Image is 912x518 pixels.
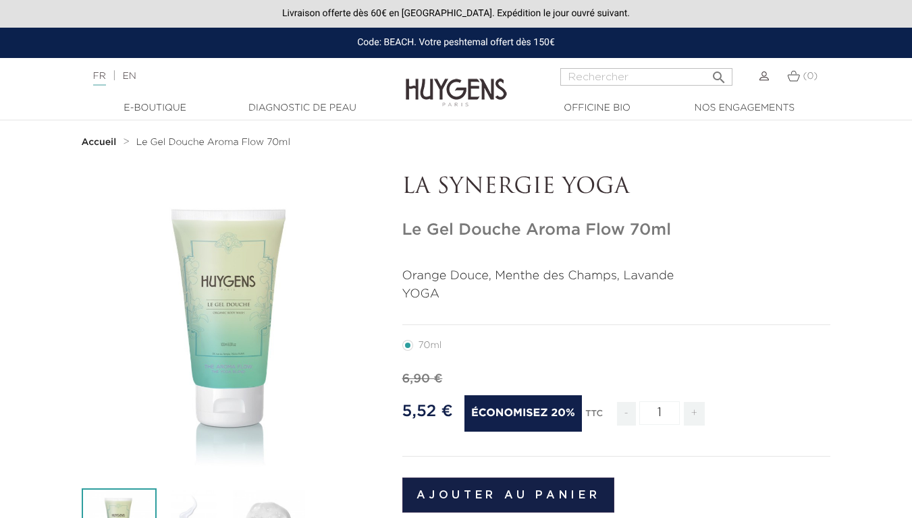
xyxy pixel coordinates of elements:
a: EN [122,71,136,81]
span: Économisez 20% [464,395,582,432]
div: TTC [585,399,603,436]
span: Le Gel Douche Aroma Flow 70ml [136,138,290,147]
a: Accueil [82,137,119,148]
img: Huygens [406,57,507,109]
input: Rechercher [560,68,732,86]
a: Nos engagements [677,101,812,115]
input: Quantité [639,401,680,425]
div: | [86,68,370,84]
p: LA SYNERGIE YOGA [402,175,831,200]
span: 5,52 € [402,403,453,420]
span: 6,90 € [402,373,443,385]
h1: Le Gel Douche Aroma Flow 70ml [402,221,831,240]
a: Officine Bio [530,101,665,115]
label: 70ml [402,340,458,351]
a: Diagnostic de peau [235,101,370,115]
span: + [684,402,705,426]
a: FR [93,71,106,86]
span: (0) [803,71,817,81]
span: - [617,402,636,426]
button:  [707,64,731,82]
a: Le Gel Douche Aroma Flow 70ml [136,137,290,148]
button: Ajouter au panier [402,478,615,513]
i:  [711,65,727,82]
a: E-Boutique [88,101,223,115]
strong: Accueil [82,138,117,147]
p: YOGA [402,285,831,304]
p: Orange Douce, Menthe des Champs, Lavande [402,267,831,285]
